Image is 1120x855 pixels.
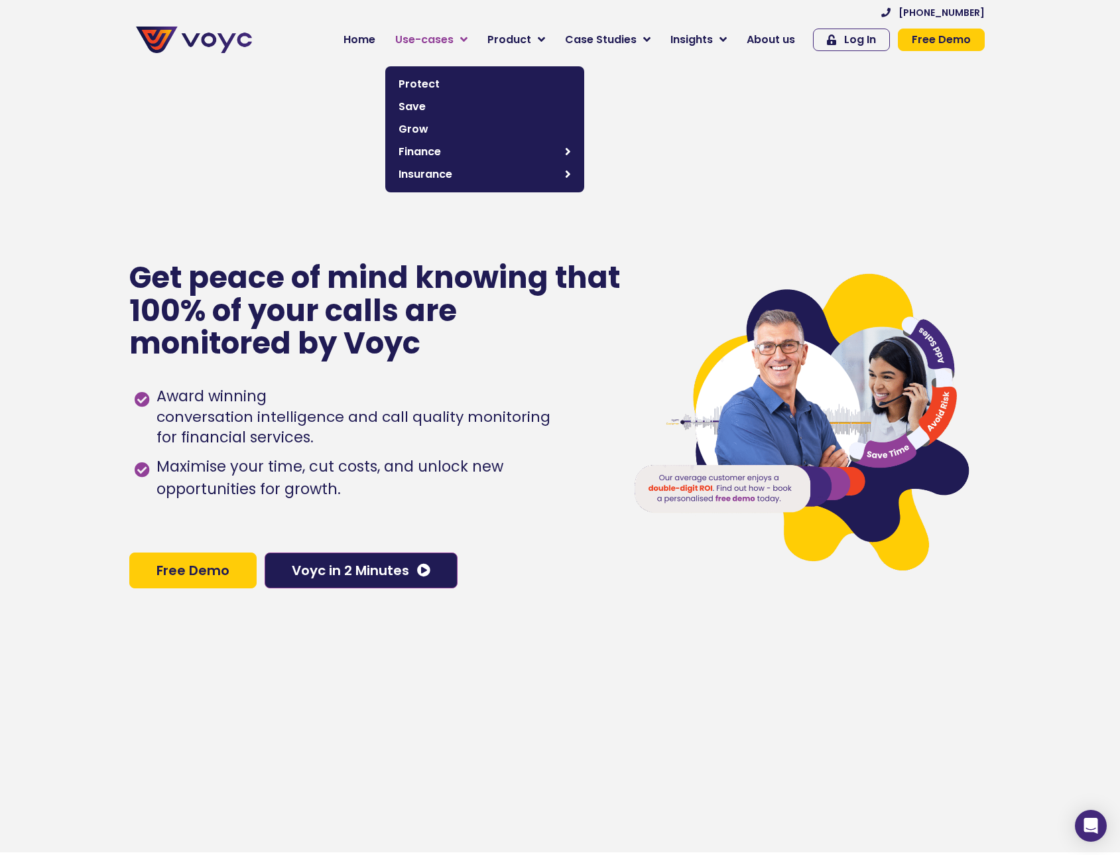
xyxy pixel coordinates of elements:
span: Award winning for financial services. [153,385,550,449]
span: Save [399,99,571,115]
a: Free Demo [129,553,257,588]
span: Free Demo [912,34,971,45]
span: Grow [399,121,571,137]
span: Insurance [399,166,558,182]
a: Log In [813,29,890,51]
a: Finance [392,141,578,163]
a: Insurance [392,163,578,186]
a: Privacy Policy [273,276,336,289]
a: Voyc in 2 Minutes [265,553,458,588]
h1: conversation intelligence and call quality monitoring [156,408,550,427]
span: Use-cases [395,32,454,48]
span: Insights [670,32,713,48]
span: [PHONE_NUMBER] [899,8,985,17]
a: Case Studies [555,27,660,53]
span: Job title [176,107,221,123]
div: Open Intercom Messenger [1075,810,1107,842]
span: Product [487,32,531,48]
span: Free Demo [156,564,229,577]
span: Protect [399,76,571,92]
iframe: profile [5,19,207,121]
span: Voyc in 2 Minutes [292,564,409,577]
img: voyc-full-logo [136,27,252,53]
a: Insights [660,27,737,53]
a: Grow [392,118,578,141]
a: Use-cases [385,27,477,53]
span: About us [747,32,795,48]
span: Phone [176,53,209,68]
span: Maximise your time, cut costs, and unlock new opportunities for growth. [153,456,606,501]
span: Home [343,32,375,48]
a: [PHONE_NUMBER] [881,8,985,17]
p: Get peace of mind knowing that 100% of your calls are monitored by Voyc [129,261,622,360]
a: Home [334,27,385,53]
a: Product [477,27,555,53]
span: Finance [399,144,558,160]
span: Case Studies [565,32,637,48]
span: Log In [844,34,876,45]
a: Save [392,96,578,118]
a: About us [737,27,805,53]
a: Free Demo [898,29,985,51]
a: Protect [392,73,578,96]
